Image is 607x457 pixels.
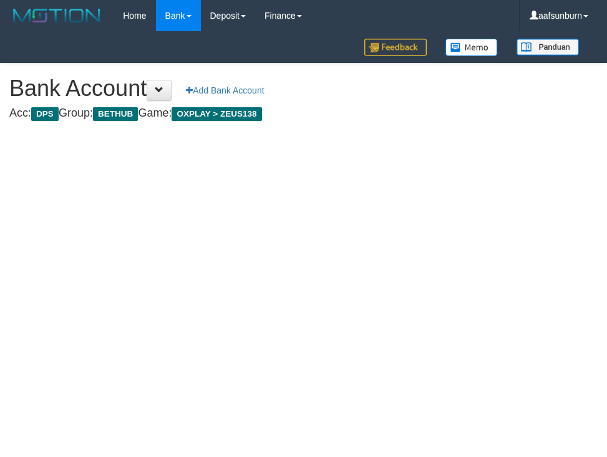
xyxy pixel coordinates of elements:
[93,107,138,121] span: BETHUB
[31,107,59,121] span: DPS
[364,39,427,56] img: Feedback.jpg
[172,107,261,121] span: OXPLAY > ZEUS138
[178,80,272,101] a: Add Bank Account
[9,107,598,120] h4: Acc: Group: Game:
[445,39,498,56] img: Button%20Memo.svg
[9,76,598,101] h1: Bank Account
[9,6,104,25] img: MOTION_logo.png
[517,39,579,55] img: panduan.png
